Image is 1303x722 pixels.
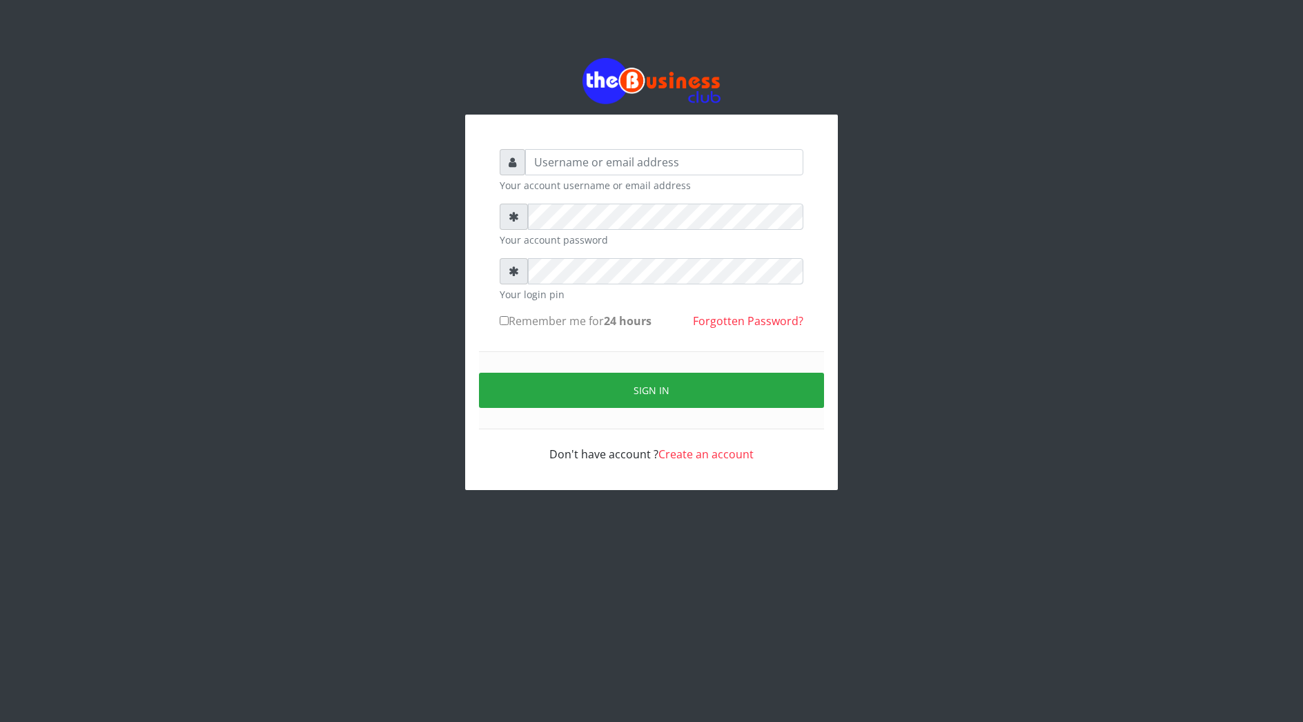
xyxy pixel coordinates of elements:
[693,313,803,329] a: Forgotten Password?
[479,373,824,408] button: Sign in
[500,233,803,247] small: Your account password
[500,287,803,302] small: Your login pin
[500,313,651,329] label: Remember me for
[500,429,803,462] div: Don't have account ?
[658,447,754,462] a: Create an account
[500,178,803,193] small: Your account username or email address
[525,149,803,175] input: Username or email address
[604,313,651,329] b: 24 hours
[500,316,509,325] input: Remember me for24 hours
